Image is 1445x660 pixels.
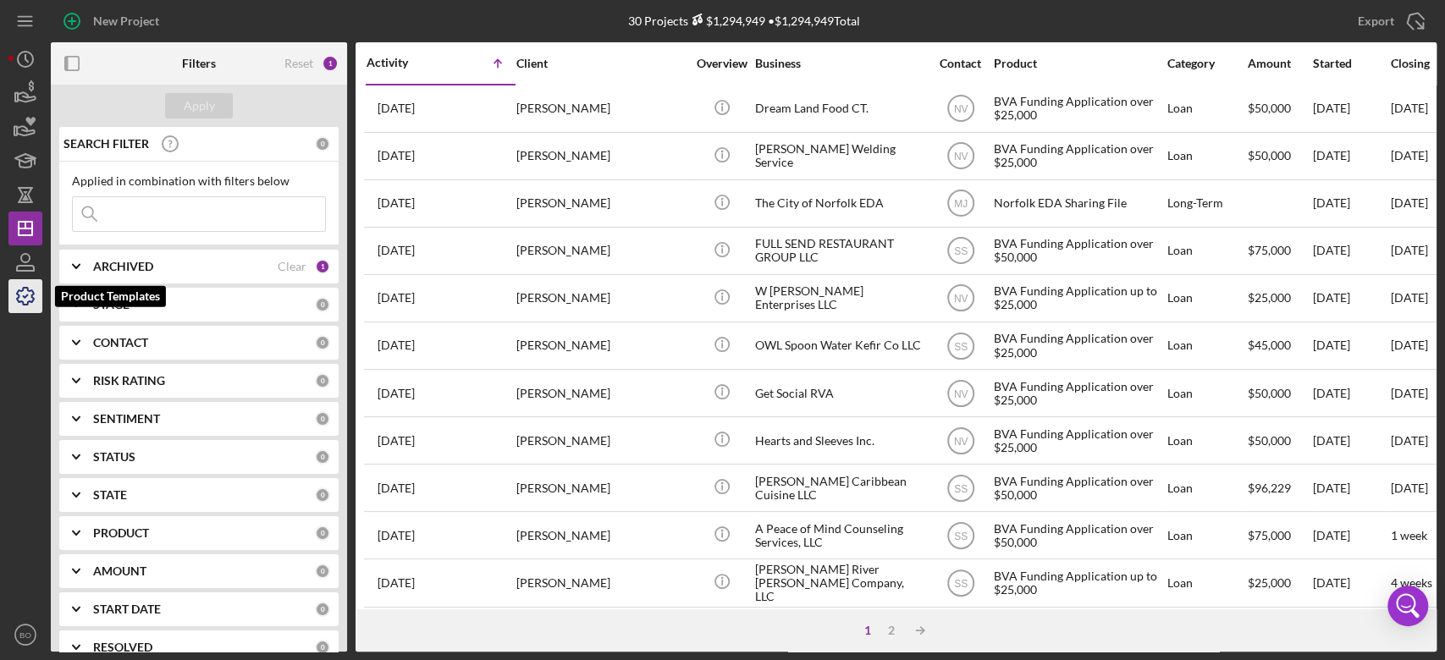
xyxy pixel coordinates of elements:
[755,418,924,463] div: Hearts and Sleeves Inc.
[953,103,968,115] text: NV
[994,276,1163,321] div: BVA Funding Application up to $25,000
[516,181,686,226] div: [PERSON_NAME]
[1391,148,1428,162] time: [DATE]
[994,181,1163,226] div: Norfolk EDA Sharing File
[367,56,441,69] div: Activity
[315,602,330,617] div: 0
[93,412,160,426] b: SENTIMENT
[315,411,330,426] div: 0
[1248,386,1291,400] span: $50,000
[315,525,330,541] div: 0
[378,481,415,495] time: 2025-08-12 16:47
[1313,134,1389,179] div: [DATE]
[1248,433,1291,448] span: $50,000
[953,293,968,305] text: NV
[1248,338,1291,352] span: $45,000
[516,86,686,131] div: [PERSON_NAME]
[1313,560,1389,605] div: [DATE]
[994,57,1163,70] div: Product
[93,564,146,578] b: AMOUNT
[953,435,968,447] text: NV
[516,228,686,273] div: [PERSON_NAME]
[628,14,860,28] div: 30 Projects • $1,294,949 Total
[378,244,415,257] time: 2025-07-17 14:10
[284,57,313,70] div: Reset
[1391,433,1428,448] time: [DATE]
[1248,148,1291,162] span: $50,000
[93,450,135,464] b: STATUS
[1391,338,1428,352] time: [DATE]
[1248,101,1291,115] span: $50,000
[516,560,686,605] div: [PERSON_NAME]
[378,529,415,542] time: 2025-08-14 17:50
[378,291,415,305] time: 2025-07-18 18:16
[315,335,330,350] div: 0
[1248,243,1291,257] span: $75,000
[1313,323,1389,368] div: [DATE]
[1167,608,1246,653] div: Loan
[516,323,686,368] div: [PERSON_NAME]
[1313,57,1389,70] div: Started
[1391,195,1428,210] time: [DATE]
[1167,513,1246,558] div: Loan
[755,323,924,368] div: OWL Spoon Water Kefir Co LLC
[755,57,924,70] div: Business
[1248,481,1291,495] span: $96,229
[1313,86,1389,131] div: [DATE]
[1313,181,1389,226] div: [DATE]
[1313,418,1389,463] div: [DATE]
[1248,528,1291,542] span: $75,000
[315,136,330,151] div: 0
[93,298,130,311] b: STAGE
[994,513,1163,558] div: BVA Funding Application over $50,000
[1313,276,1389,321] div: [DATE]
[1167,134,1246,179] div: Loan
[994,228,1163,273] div: BVA Funding Application over $50,000
[322,55,339,72] div: 1
[93,336,148,349] b: CONTACT
[953,151,968,162] text: NV
[63,137,149,151] b: SEARCH FILTER
[72,174,326,188] div: Applied in combination with filters below
[93,526,149,540] b: PRODUCT
[315,640,330,655] div: 0
[953,245,967,257] text: SS
[994,323,1163,368] div: BVA Funding Application over $25,000
[1167,323,1246,368] div: Loan
[19,630,31,640] text: BO
[994,418,1163,463] div: BVA Funding Application over $25,000
[688,14,765,28] div: $1,294,949
[994,560,1163,605] div: BVA Funding Application up to $25,000
[1387,586,1428,626] div: Open Intercom Messenger
[93,260,153,273] b: ARCHIVED
[378,102,415,115] time: 2025-05-21 18:25
[1167,228,1246,273] div: Loan
[1358,4,1394,38] div: Export
[1313,228,1389,273] div: [DATE]
[755,371,924,415] div: Get Social RVA
[1167,276,1246,321] div: Loan
[1341,4,1437,38] button: Export
[953,388,968,399] text: NV
[93,602,161,616] b: START DATE
[1248,575,1291,590] span: $25,000
[378,196,415,210] time: 2025-06-12 16:56
[1248,57,1311,70] div: Amount
[516,134,686,179] div: [PERSON_NAME]
[278,260,306,273] div: Clear
[755,513,924,558] div: A Peace of Mind Counseling Services, LLC
[953,482,967,494] text: SS
[994,608,1163,653] div: BVA Funding Application over $25,000
[378,434,415,448] time: 2025-08-08 22:53
[516,418,686,463] div: [PERSON_NAME]
[1313,513,1389,558] div: [DATE]
[1391,528,1427,542] time: 1 week
[1391,481,1428,495] time: [DATE]
[755,134,924,179] div: [PERSON_NAME] Welding Service
[1167,371,1246,415] div: Loan
[1167,465,1246,510] div: Loan
[755,86,924,131] div: Dream Land Food CT.
[378,576,415,590] time: 2025-08-27 15:59
[516,57,686,70] div: Client
[378,338,415,352] time: 2025-08-04 19:12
